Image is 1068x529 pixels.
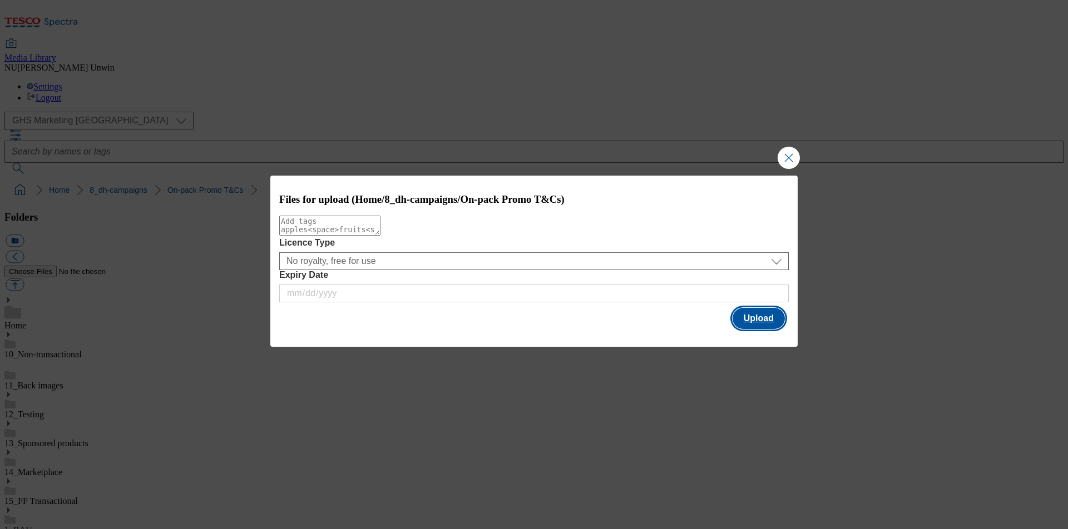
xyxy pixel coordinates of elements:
[270,176,798,347] div: Modal
[778,147,800,169] button: Close Modal
[279,270,789,280] label: Expiry Date
[733,308,785,329] button: Upload
[279,193,789,206] h3: Files for upload (Home/8_dh-campaigns/On-pack Promo T&Cs)
[279,238,789,248] label: Licence Type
